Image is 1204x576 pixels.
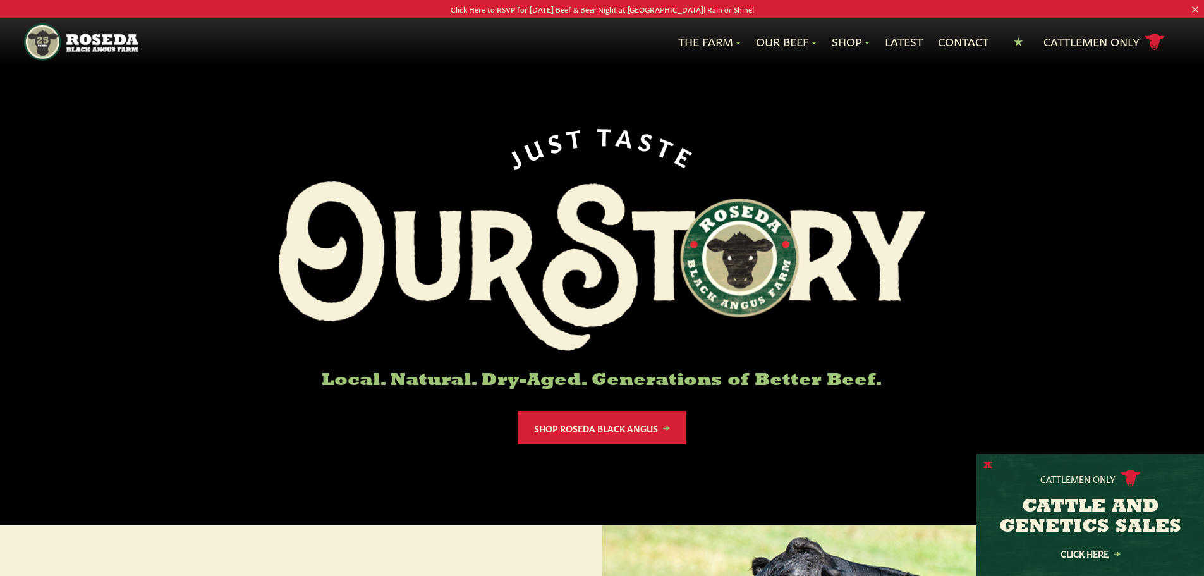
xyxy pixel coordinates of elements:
p: Click Here to RSVP for [DATE] Beef & Beer Night at [GEOGRAPHIC_DATA]! Rain or Shine! [60,3,1144,16]
img: https://roseda.com/wp-content/uploads/2021/05/roseda-25-header.png [24,23,137,61]
img: Roseda Black Aangus Farm [279,181,926,351]
h6: Local. Natural. Dry-Aged. Generations of Better Beef. [279,371,926,391]
span: T [654,132,682,162]
nav: Main Navigation [24,18,1180,66]
span: S [544,125,569,154]
a: Shop Roseda Black Angus [518,411,686,444]
span: U [520,131,550,163]
div: JUST TASTE [502,121,703,171]
a: Latest [885,34,923,50]
span: J [502,141,529,171]
a: Shop [832,34,870,50]
span: T [565,122,588,150]
span: S [636,126,661,155]
h3: CATTLE AND GENETICS SALES [992,497,1188,537]
img: cattle-icon.svg [1121,470,1141,487]
a: Our Beef [756,34,817,50]
a: The Farm [678,34,741,50]
a: Cattlemen Only [1043,31,1165,53]
button: X [983,459,992,472]
a: Click Here [1033,549,1147,558]
span: E [672,140,702,171]
span: T [597,121,617,147]
p: Cattlemen Only [1040,472,1116,485]
span: A [615,122,640,150]
a: Contact [938,34,988,50]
